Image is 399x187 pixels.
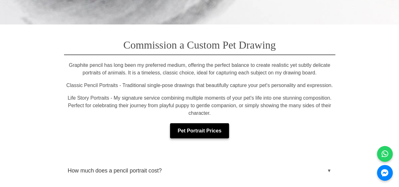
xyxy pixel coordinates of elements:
[64,61,335,77] p: Graphite pencil has long been my preferred medium, offering the perfect balance to create realist...
[64,94,335,117] p: Life Story Portraits - My signature service combining multiple moments of your pet's life into on...
[64,82,335,89] p: Classic Pencil Portraits - Traditional single-pose drawings that beautifully capture your pet's p...
[68,163,332,178] button: How much does a pencil portrait cost?
[170,123,229,138] a: Pet Portrait Prices
[377,165,393,181] a: Messenger
[377,146,393,162] a: WhatsApp
[64,32,335,55] h2: Commission a Custom Pet Drawing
